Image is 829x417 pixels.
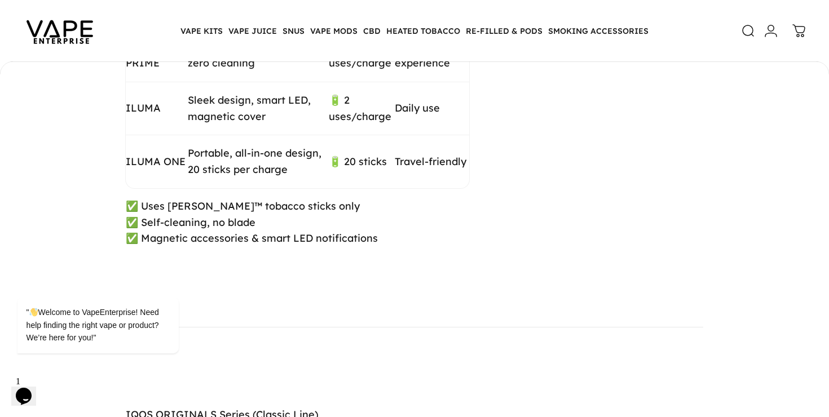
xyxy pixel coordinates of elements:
[463,19,545,43] summary: RE-FILLED & PODS
[395,155,466,168] span: Travel-friendly
[307,19,360,43] summary: VAPE MODS
[126,40,161,69] span: ILUMA PRIME
[126,101,161,114] span: ILUMA
[360,19,383,43] summary: CBD
[188,94,311,123] span: Sleek design, smart LED, magnetic cover
[11,372,47,406] iframe: chat widget
[329,40,391,69] span: 🔋 2 uses/charge
[188,147,321,176] span: Portable, all-in-one design, 20 sticks per charge
[545,19,651,43] summary: SMOKING ACCESSORIES
[383,19,463,43] summary: HEATED TOBACCO
[178,19,226,43] summary: VAPE KITS
[395,101,440,114] span: Daily use
[280,19,307,43] summary: SNUS
[395,40,450,69] span: Luxury experience
[9,5,111,57] img: Vape Enterprise
[787,19,812,43] a: 0 items
[11,195,214,366] iframe: chat widget
[226,19,280,43] summary: VAPE JUICE
[126,232,378,245] span: ✅ Magnetic accessories & smart LED notifications
[178,19,651,43] nav: Primary
[329,94,391,123] span: 🔋 2 uses/charge
[329,155,387,168] span: 🔋 20 sticks
[126,155,186,168] span: ILUMA ONE
[188,40,315,69] span: Premium metal & leather, zero cleaning
[126,199,360,212] span: ✅ Uses [PERSON_NAME]™ tobacco sticks only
